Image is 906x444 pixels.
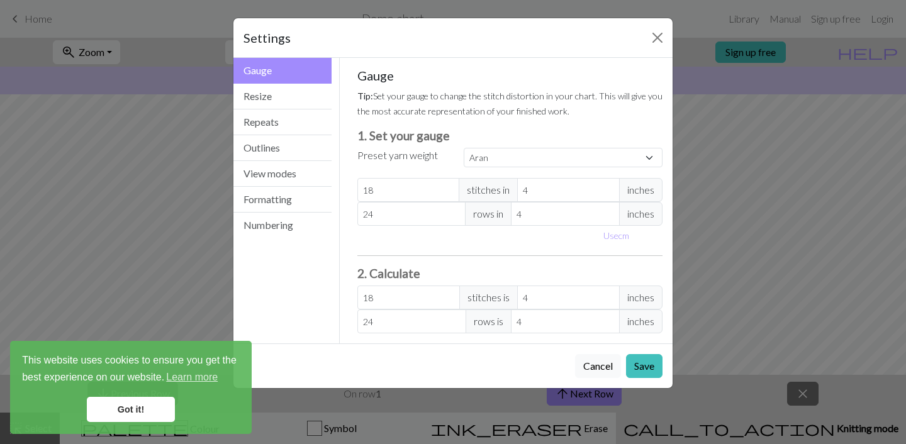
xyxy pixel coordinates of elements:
small: Set your gauge to change the stitch distortion in your chart. This will give you the most accurat... [357,91,663,116]
span: rows is [466,309,512,333]
strong: Tip: [357,91,373,101]
button: Repeats [233,109,332,135]
h5: Settings [243,28,291,47]
button: Save [626,354,663,378]
button: Close [647,28,668,48]
label: Preset yarn weight [357,148,438,163]
button: Outlines [233,135,332,161]
span: inches [619,202,663,226]
a: dismiss cookie message [87,397,175,422]
span: stitches is [459,286,518,309]
button: Usecm [598,226,635,245]
span: inches [619,309,663,333]
h5: Gauge [357,68,663,83]
button: Formatting [233,187,332,213]
span: rows in [465,202,512,226]
h3: 2. Calculate [357,266,663,280]
div: cookieconsent [10,341,252,434]
span: stitches in [459,178,518,202]
span: This website uses cookies to ensure you get the best experience on our website. [22,353,240,387]
span: inches [619,178,663,202]
a: learn more about cookies [164,368,220,387]
button: Resize [233,84,332,109]
button: View modes [233,161,332,187]
button: Gauge [233,58,332,84]
button: Cancel [575,354,621,378]
button: Numbering [233,213,332,238]
span: inches [619,286,663,309]
h3: 1. Set your gauge [357,128,663,143]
